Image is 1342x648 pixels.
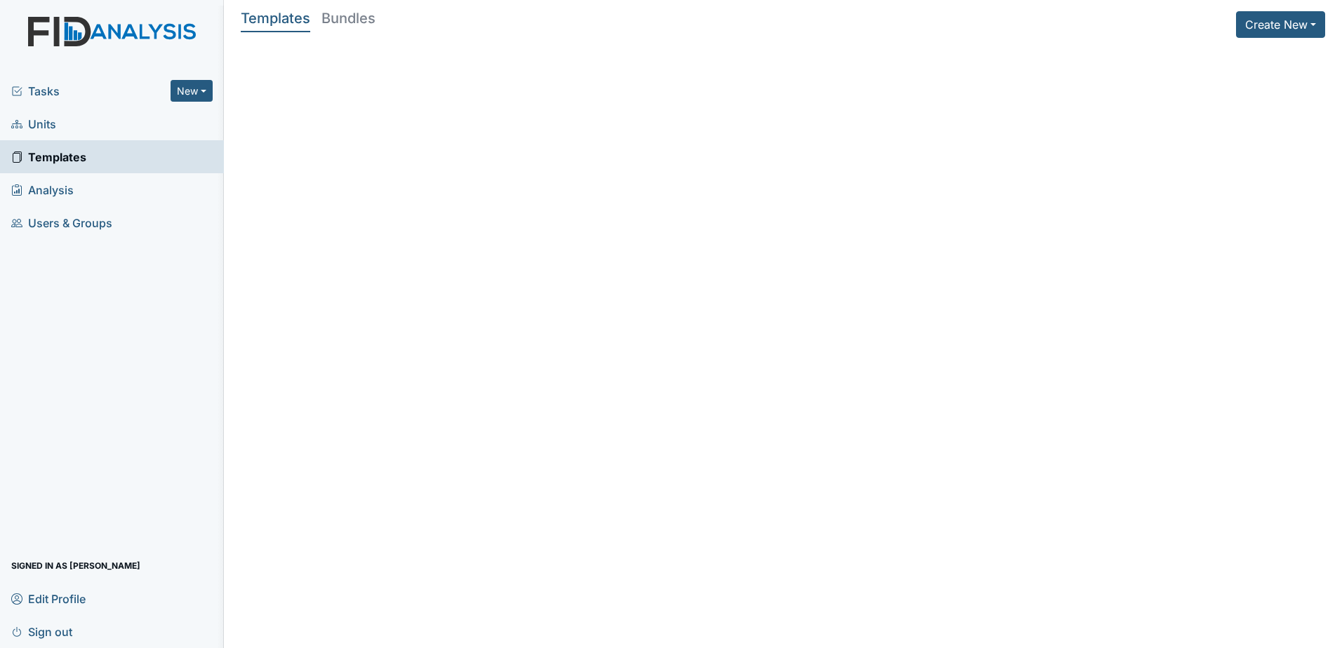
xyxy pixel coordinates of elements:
span: Sign out [11,621,72,642]
span: Edit Profile [11,588,86,609]
h5: Templates [241,11,310,25]
span: Signed in as [PERSON_NAME] [11,555,140,576]
button: New [171,80,213,102]
span: Templates [11,146,86,168]
span: Units [11,113,56,135]
span: Analysis [11,179,74,201]
span: Users & Groups [11,212,112,234]
h5: Bundles [321,11,376,25]
a: Tasks [11,83,171,100]
button: Create New [1236,11,1325,38]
